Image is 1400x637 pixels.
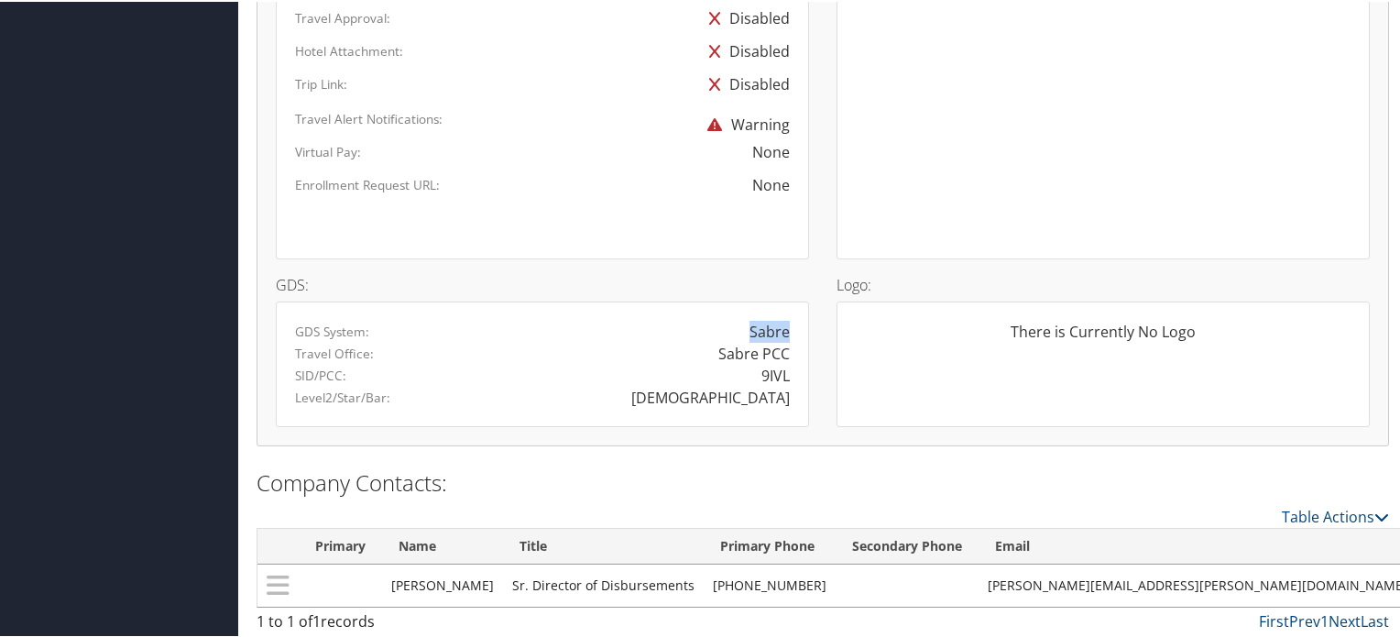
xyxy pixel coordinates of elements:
label: Level2/Star/Bar: [295,387,390,405]
th: Primary [299,527,382,563]
div: 9IVL [761,363,790,385]
label: Enrollment Request URL: [295,174,440,192]
div: Disabled [700,66,790,99]
div: None [513,172,790,194]
label: Travel Alert Notifications: [295,108,443,126]
label: Virtual Pay: [295,141,361,159]
label: SID/PCC: [295,365,346,383]
td: Sr. Director of Disbursements [503,563,704,605]
th: Secondary Phone [836,527,979,563]
div: Sabre [749,319,790,341]
h2: Company Contacts: [257,466,1389,497]
label: GDS System: [295,321,369,339]
div: [DEMOGRAPHIC_DATA] [631,385,790,407]
div: Disabled [700,33,790,66]
h4: GDS: [276,276,809,291]
div: Sabre PCC [718,341,790,363]
a: Prev [1289,610,1320,630]
a: Next [1329,610,1361,630]
div: There is Currently No Logo [856,319,1351,356]
span: Warning [698,113,790,133]
td: [PERSON_NAME] [382,563,503,605]
h4: Logo: [837,276,1370,291]
a: 1 [1320,610,1329,630]
th: Title [503,527,704,563]
a: First [1259,610,1289,630]
label: Travel Office: [295,343,374,361]
div: None [752,139,790,161]
label: Trip Link: [295,73,347,92]
th: Primary Phone [704,527,836,563]
label: Hotel Attachment: [295,40,403,59]
th: Name [382,527,503,563]
a: Table Actions [1282,505,1389,525]
td: [PHONE_NUMBER] [704,563,836,605]
label: Travel Approval: [295,7,390,26]
span: 1 [312,610,321,630]
a: Last [1361,610,1389,630]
